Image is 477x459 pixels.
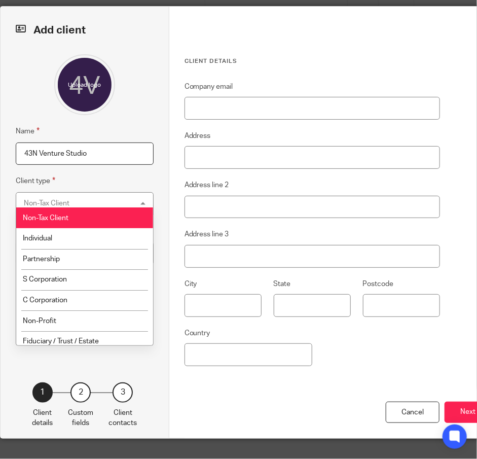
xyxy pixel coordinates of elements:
[274,279,291,289] label: State
[363,279,394,289] label: Postcode
[23,235,52,242] span: Individual
[23,317,56,325] span: Non-Profit
[108,408,137,429] p: Client contacts
[16,175,55,187] label: Client type
[23,276,67,283] span: S Corporation
[32,382,53,403] div: 1
[23,215,68,222] span: Non-Tax Client
[23,297,67,304] span: C Corporation
[185,131,211,141] label: Address
[185,279,197,289] label: City
[185,57,440,65] h3: Client details
[23,256,60,263] span: Partnership
[16,22,154,39] h2: Add client
[24,200,69,207] div: Non-Tax Client
[185,328,210,338] label: Country
[16,125,40,137] label: Name
[23,338,99,345] span: Fiduciary / Trust / Estate
[113,382,133,403] div: 3
[70,382,91,403] div: 2
[386,402,439,423] div: Cancel
[185,229,229,239] label: Address line 3
[185,82,233,92] label: Company email
[185,180,229,190] label: Address line 2
[68,408,93,429] p: Custom fields
[32,408,53,429] p: Client details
